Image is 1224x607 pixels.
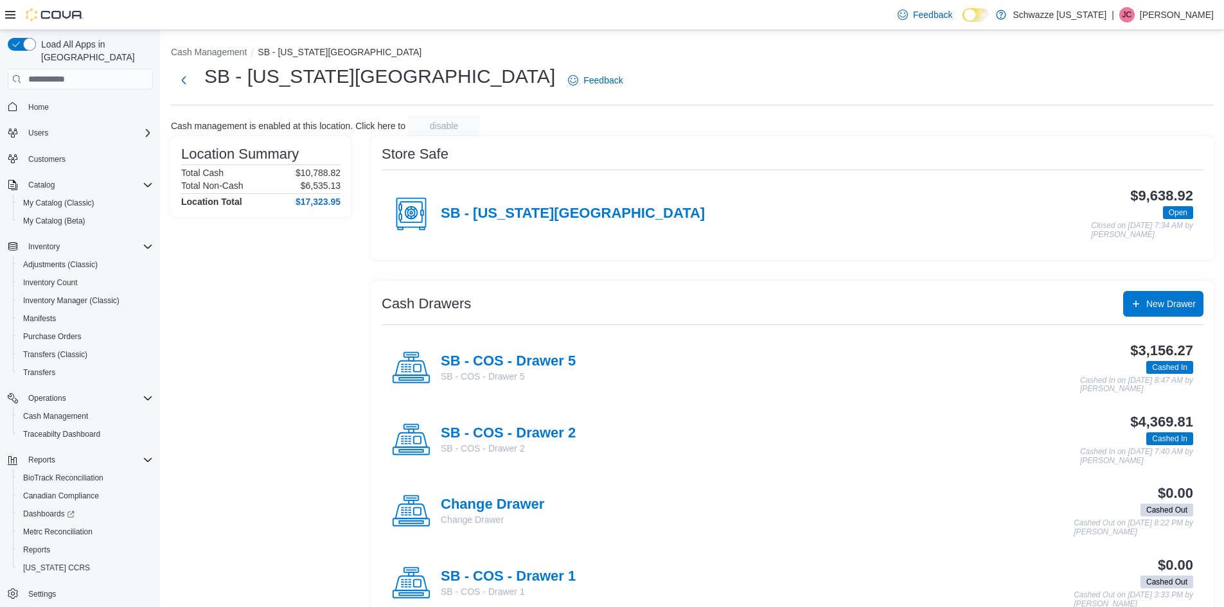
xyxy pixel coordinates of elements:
button: Catalog [3,176,158,194]
span: Settings [23,586,153,602]
span: Dashboards [23,509,75,519]
span: Canadian Compliance [23,491,99,501]
a: Manifests [18,311,61,326]
a: Inventory Count [18,275,83,290]
h3: Location Summary [181,146,299,162]
button: Traceabilty Dashboard [13,425,158,443]
span: Cashed In [1146,432,1193,445]
button: Adjustments (Classic) [13,256,158,274]
p: $6,535.13 [301,180,341,191]
span: Metrc Reconciliation [18,524,153,540]
span: BioTrack Reconciliation [23,473,103,483]
span: Open [1163,206,1193,219]
span: Inventory Manager (Classic) [18,293,153,308]
a: My Catalog (Beta) [18,213,91,229]
a: Transfers (Classic) [18,347,93,362]
a: Settings [23,586,61,602]
span: Transfers [23,367,55,378]
span: disable [430,119,458,132]
h6: Total Cash [181,168,224,178]
a: Metrc Reconciliation [18,524,98,540]
a: Dashboards [18,506,80,522]
a: Adjustments (Classic) [18,257,103,272]
a: Reports [18,542,55,558]
span: Inventory [23,239,153,254]
span: Reports [18,542,153,558]
a: [US_STATE] CCRS [18,560,95,576]
a: Home [23,100,54,115]
h3: $0.00 [1158,558,1193,573]
span: Operations [28,393,66,403]
span: Operations [23,391,153,406]
h4: SB - COS - Drawer 5 [441,353,576,370]
span: Load All Apps in [GEOGRAPHIC_DATA] [36,38,153,64]
span: Users [23,125,153,141]
button: Inventory [23,239,65,254]
p: Cash management is enabled at this location. Click here to [171,121,405,131]
span: Canadian Compliance [18,488,153,504]
span: Cashed Out [1140,576,1193,588]
span: Dashboards [18,506,153,522]
span: My Catalog (Beta) [18,213,153,229]
button: Reports [3,451,158,469]
span: Catalog [28,180,55,190]
span: Reports [23,452,153,468]
span: BioTrack Reconciliation [18,470,153,486]
button: Canadian Compliance [13,487,158,505]
span: Manifests [18,311,153,326]
h3: Store Safe [382,146,448,162]
button: Users [23,125,53,141]
a: Customers [23,152,71,167]
button: Reports [13,541,158,559]
a: Purchase Orders [18,329,87,344]
h3: $9,638.92 [1130,188,1193,204]
button: SB - [US_STATE][GEOGRAPHIC_DATA] [258,47,421,57]
button: Purchase Orders [13,328,158,346]
p: Schwazze [US_STATE] [1013,7,1106,22]
a: Feedback [563,67,628,93]
span: Home [23,98,153,114]
h4: Location Total [181,197,242,207]
button: Operations [23,391,71,406]
div: Justin Cleer [1119,7,1135,22]
img: Cova [26,8,84,21]
span: Transfers [18,365,153,380]
button: BioTrack Reconciliation [13,469,158,487]
p: $10,788.82 [296,168,341,178]
span: Users [28,128,48,138]
span: Customers [23,151,153,167]
h3: Cash Drawers [382,296,471,312]
span: Purchase Orders [23,331,82,342]
button: My Catalog (Classic) [13,194,158,212]
span: Feedback [583,74,623,87]
span: New Drawer [1146,297,1196,310]
span: Inventory [28,242,60,252]
span: Adjustments (Classic) [23,260,98,270]
span: Cash Management [23,411,88,421]
p: Closed on [DATE] 7:34 AM by [PERSON_NAME] [1091,222,1193,239]
span: Manifests [23,313,56,324]
span: My Catalog (Classic) [18,195,153,211]
h4: Change Drawer [441,497,544,513]
button: Users [3,124,158,142]
span: Catalog [23,177,153,193]
p: SB - COS - Drawer 5 [441,370,576,383]
p: Change Drawer [441,513,544,526]
span: Adjustments (Classic) [18,257,153,272]
h4: SB - [US_STATE][GEOGRAPHIC_DATA] [441,206,705,222]
a: Transfers [18,365,60,380]
h6: Total Non-Cash [181,180,244,191]
span: Cashed Out [1146,576,1187,588]
p: [PERSON_NAME] [1140,7,1214,22]
a: Traceabilty Dashboard [18,427,105,442]
span: My Catalog (Beta) [23,216,85,226]
h3: $4,369.81 [1130,414,1193,430]
h3: $3,156.27 [1130,343,1193,358]
p: SB - COS - Drawer 1 [441,585,576,598]
a: Feedback [892,2,957,28]
button: New Drawer [1123,291,1203,317]
span: Inventory Count [23,277,78,288]
span: Transfers (Classic) [23,349,87,360]
button: My Catalog (Beta) [13,212,158,230]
